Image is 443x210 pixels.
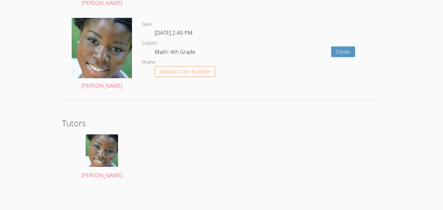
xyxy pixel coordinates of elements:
button: Request Tutor Number [155,66,215,77]
img: 1000004422.jpg [72,18,132,78]
a: Details [331,46,355,57]
a: [PERSON_NAME] [68,134,136,180]
span: [DATE] 2:40 PM [155,29,193,36]
a: [PERSON_NAME] [72,18,132,91]
dt: Subject [142,39,158,47]
dt: Phone [142,58,155,67]
span: Request Tutor Number [160,69,210,74]
dt: Date [142,20,152,29]
dd: Math: 4th Grade [155,47,197,58]
img: 1000004422.jpg [86,134,118,167]
span: [PERSON_NAME] [81,171,122,179]
h2: Tutors [62,117,381,129]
